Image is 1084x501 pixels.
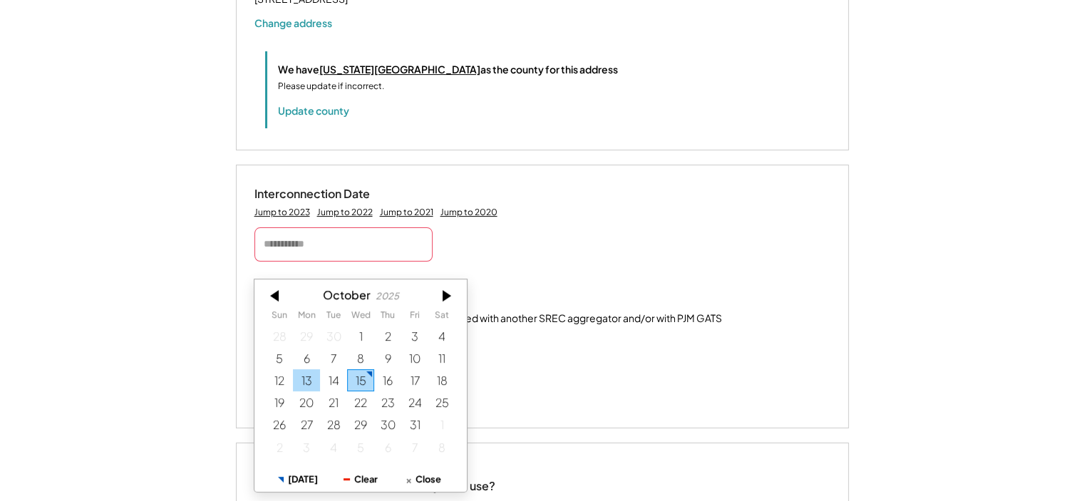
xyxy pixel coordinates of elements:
[293,436,320,458] div: 11/03/2025
[266,369,293,391] div: 10/12/2025
[278,62,618,77] div: We have as the county for this address
[293,347,320,369] div: 10/06/2025
[266,325,293,347] div: 9/28/2025
[278,80,384,93] div: Please update if incorrect.
[347,436,374,458] div: 11/05/2025
[347,391,374,413] div: 10/22/2025
[428,311,455,325] th: Saturday
[428,391,455,413] div: 10/25/2025
[319,63,480,76] u: [US_STATE][GEOGRAPHIC_DATA]
[380,207,433,218] div: Jump to 2021
[347,369,374,391] div: 10/15/2025
[347,311,374,325] th: Wednesday
[376,291,399,301] div: 2025
[374,347,401,369] div: 10/09/2025
[254,187,397,202] div: Interconnection Date
[392,467,455,492] button: Close
[279,311,722,326] div: This system has been previously registered with another SREC aggregator and/or with PJM GATS
[374,391,401,413] div: 10/23/2025
[266,311,293,325] th: Sunday
[320,391,347,413] div: 10/21/2025
[374,369,401,391] div: 10/16/2025
[374,414,401,436] div: 10/30/2025
[320,325,347,347] div: 9/30/2025
[401,414,428,436] div: 10/31/2025
[317,207,373,218] div: Jump to 2022
[401,369,428,391] div: 10/17/2025
[401,311,428,325] th: Friday
[293,311,320,325] th: Monday
[320,436,347,458] div: 11/04/2025
[266,347,293,369] div: 10/05/2025
[266,414,293,436] div: 10/26/2025
[320,414,347,436] div: 10/28/2025
[266,391,293,413] div: 10/19/2025
[374,436,401,458] div: 11/06/2025
[428,369,455,391] div: 10/18/2025
[267,467,330,492] button: [DATE]
[254,16,332,30] button: Change address
[320,369,347,391] div: 10/14/2025
[347,414,374,436] div: 10/29/2025
[320,347,347,369] div: 10/07/2025
[401,436,428,458] div: 11/07/2025
[440,207,497,218] div: Jump to 2020
[323,288,371,301] div: October
[266,436,293,458] div: 11/02/2025
[293,369,320,391] div: 10/13/2025
[254,207,310,218] div: Jump to 2023
[401,347,428,369] div: 10/10/2025
[374,325,401,347] div: 10/02/2025
[428,436,455,458] div: 11/08/2025
[293,414,320,436] div: 10/27/2025
[428,347,455,369] div: 10/11/2025
[428,414,455,436] div: 11/01/2025
[320,311,347,325] th: Tuesday
[278,103,349,118] button: Update county
[401,325,428,347] div: 10/03/2025
[428,325,455,347] div: 10/04/2025
[293,325,320,347] div: 9/29/2025
[374,311,401,325] th: Thursday
[347,325,374,347] div: 10/01/2025
[401,391,428,413] div: 10/24/2025
[293,391,320,413] div: 10/20/2025
[329,467,392,492] button: Clear
[347,347,374,369] div: 10/08/2025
